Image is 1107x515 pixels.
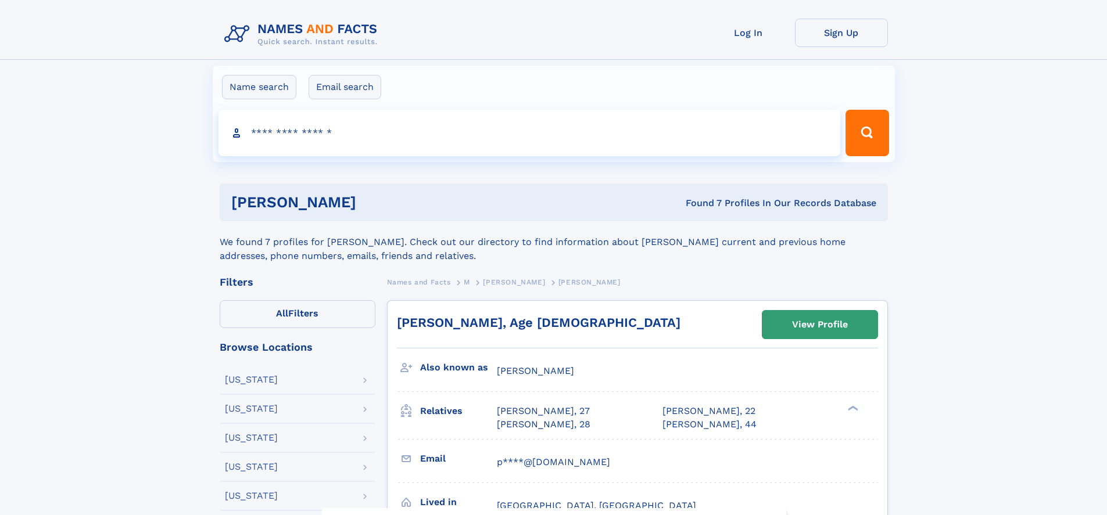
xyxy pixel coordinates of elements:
[231,195,521,210] h1: [PERSON_NAME]
[846,110,889,156] button: Search Button
[464,278,470,286] span: M
[220,277,375,287] div: Filters
[420,449,497,469] h3: Email
[521,197,876,210] div: Found 7 Profiles In Our Records Database
[276,308,288,319] span: All
[220,342,375,352] div: Browse Locations
[662,418,757,431] a: [PERSON_NAME], 44
[497,500,696,511] span: [GEOGRAPHIC_DATA], [GEOGRAPHIC_DATA]
[497,365,574,376] span: [PERSON_NAME]
[483,275,545,289] a: [PERSON_NAME]
[762,311,877,338] a: View Profile
[225,375,278,384] div: [US_STATE]
[558,278,621,286] span: [PERSON_NAME]
[845,405,859,412] div: ❯
[218,110,841,156] input: search input
[420,358,497,377] h3: Also known as
[220,19,387,50] img: Logo Names and Facts
[662,405,755,417] a: [PERSON_NAME], 22
[225,462,278,471] div: [US_STATE]
[225,433,278,442] div: [US_STATE]
[702,19,795,47] a: Log In
[225,491,278,500] div: [US_STATE]
[497,418,590,431] a: [PERSON_NAME], 28
[792,311,848,338] div: View Profile
[795,19,888,47] a: Sign Up
[387,275,451,289] a: Names and Facts
[497,405,590,417] a: [PERSON_NAME], 27
[420,401,497,421] h3: Relatives
[225,404,278,413] div: [US_STATE]
[220,221,888,263] div: We found 7 profiles for [PERSON_NAME]. Check out our directory to find information about [PERSON_...
[420,492,497,512] h3: Lived in
[483,278,545,286] span: [PERSON_NAME]
[309,75,381,99] label: Email search
[220,300,375,328] label: Filters
[222,75,296,99] label: Name search
[397,315,680,330] a: [PERSON_NAME], Age [DEMOGRAPHIC_DATA]
[464,275,470,289] a: M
